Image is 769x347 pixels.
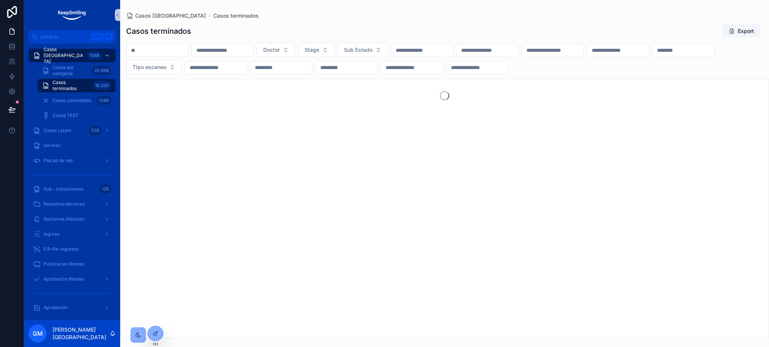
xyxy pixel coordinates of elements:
div: 1588 [87,51,101,60]
span: Doctor [263,46,280,54]
span: Casos [GEOGRAPHIC_DATA] [44,47,84,65]
span: Publicacion Render [44,261,85,267]
a: Aprobación [29,301,116,314]
a: Reclamos Atencion [29,212,116,226]
span: Casos cancelados [53,98,91,104]
span: Aprobación [44,305,68,311]
span: Casos Latam [44,128,71,134]
a: Aprobacion Render [29,272,116,286]
a: Placas de rep [29,154,116,167]
span: K [106,34,112,40]
span: Casos [GEOGRAPHIC_DATA] [135,12,206,20]
span: Ingreso [44,231,59,237]
span: Casos por categoria [53,65,89,77]
button: Select Button [126,60,182,74]
button: Select Button [257,43,295,57]
button: Select Button [298,43,335,57]
span: Casos terminados [53,80,90,92]
a: Casos TEST [38,109,116,122]
a: Casos terminados18.320 [38,79,116,92]
button: Export [723,24,760,38]
a: German [29,139,116,152]
span: Ctrl [91,33,104,41]
span: GM [33,329,43,338]
a: Sub - tratamientos135 [29,182,116,196]
span: Placas de rep [44,158,72,164]
div: 1086 [97,96,111,105]
div: 539 [89,126,101,135]
a: Edición [29,316,116,329]
div: 135 [100,185,111,194]
button: Select Button [338,43,388,57]
a: Publicacion Render [29,257,116,271]
span: Casos TEST [53,113,78,119]
div: scrollable content [24,44,120,320]
span: Stage [305,46,319,54]
span: Reclamos doctores [44,201,84,207]
a: E.R-Re-ingresoo [29,242,116,256]
span: E.R-Re-ingresoo [44,246,79,252]
a: Casos terminados [213,12,259,20]
a: Casos Latam539 [29,124,116,137]
div: 18.320 [93,81,111,90]
span: Jump to... [40,34,88,40]
a: Casos [GEOGRAPHIC_DATA] [126,12,206,20]
p: [PERSON_NAME][GEOGRAPHIC_DATA] [53,326,110,341]
span: Aprobacion Render [44,276,84,282]
span: Tipo escaneo [133,63,166,71]
span: Sub Estado [344,46,372,54]
img: App logo [57,9,87,21]
a: Casos [GEOGRAPHIC_DATA]1588 [29,49,116,62]
span: Sub - tratamientos [44,186,83,192]
a: Casos cancelados1086 [38,94,116,107]
a: Ingreso [29,227,116,241]
a: Reclamos doctores [29,197,116,211]
a: Casos por categoria20.688 [38,64,116,77]
div: 20.688 [92,66,111,75]
span: Edición [44,320,59,326]
button: Jump to...CtrlK [29,30,116,44]
span: Reclamos Atencion [44,216,84,222]
h1: Casos terminados [126,26,191,36]
span: German [44,143,61,149]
